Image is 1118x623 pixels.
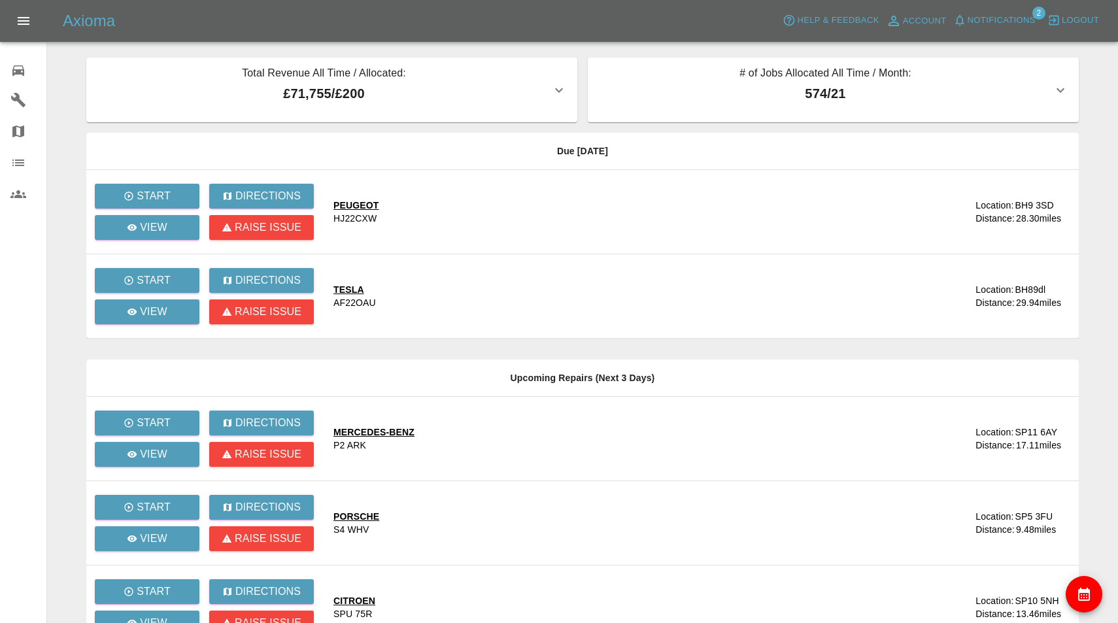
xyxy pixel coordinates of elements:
[1032,7,1045,20] span: 2
[1015,510,1053,523] div: SP5 3FU
[598,84,1053,103] p: 574 / 21
[235,220,301,235] p: Raise issue
[333,523,369,536] div: S4 WHV
[209,526,314,551] button: Raise issue
[137,415,171,431] p: Start
[333,594,375,607] div: CITROEN
[95,215,199,240] a: View
[975,439,1015,452] div: Distance:
[86,133,1079,170] th: Due [DATE]
[140,220,167,235] p: View
[140,531,167,547] p: View
[95,184,199,209] button: Start
[97,84,551,103] p: £71,755 / £200
[968,13,1036,28] span: Notifications
[883,10,950,31] a: Account
[333,296,376,309] div: AF22OAU
[235,499,301,515] p: Directions
[95,495,199,520] button: Start
[333,199,379,212] div: PEUGEOT
[919,283,1068,309] a: Location:BH89dlDistance:29.94miles
[95,299,199,324] a: View
[919,510,1068,536] a: Location:SP5 3FUDistance:9.48miles
[95,442,199,467] a: View
[333,283,376,296] div: TESLA
[235,273,301,288] p: Directions
[209,442,314,467] button: Raise issue
[333,426,908,452] a: MERCEDES-BENZP2 ARK
[903,14,947,29] span: Account
[1015,199,1053,212] div: BH9 3SD
[1062,13,1099,28] span: Logout
[209,299,314,324] button: Raise issue
[235,415,301,431] p: Directions
[86,360,1079,397] th: Upcoming Repairs (Next 3 Days)
[975,199,1013,212] div: Location:
[975,426,1013,439] div: Location:
[779,10,882,31] button: Help & Feedback
[333,212,377,225] div: HJ22CXW
[588,58,1079,122] button: # of Jobs Allocated All Time / Month:574/21
[333,510,379,523] div: PORSCHE
[975,283,1013,296] div: Location:
[63,10,115,31] h5: Axioma
[975,594,1013,607] div: Location:
[1016,439,1068,452] div: 17.11 miles
[140,446,167,462] p: View
[209,184,314,209] button: Directions
[919,594,1068,620] a: Location:SP10 5NHDistance:13.46miles
[975,523,1015,536] div: Distance:
[333,426,415,439] div: MERCEDES-BENZ
[95,579,199,604] button: Start
[919,426,1068,452] a: Location:SP11 6AYDistance:17.11miles
[333,594,908,620] a: CITROENSPU 75R
[209,411,314,435] button: Directions
[137,584,171,599] p: Start
[137,499,171,515] p: Start
[209,495,314,520] button: Directions
[235,446,301,462] p: Raise issue
[797,13,879,28] span: Help & Feedback
[975,296,1015,309] div: Distance:
[1015,426,1057,439] div: SP11 6AY
[209,268,314,293] button: Directions
[598,65,1053,84] p: # of Jobs Allocated All Time / Month:
[95,526,199,551] a: View
[975,510,1013,523] div: Location:
[8,5,39,37] button: Open drawer
[950,10,1039,31] button: Notifications
[333,283,908,309] a: TESLAAF22OAU
[333,439,366,452] div: P2 ARK
[209,215,314,240] button: Raise issue
[975,212,1015,225] div: Distance:
[333,510,908,536] a: PORSCHES4 WHV
[235,531,301,547] p: Raise issue
[235,304,301,320] p: Raise issue
[140,304,167,320] p: View
[1015,283,1045,296] div: BH89dl
[919,199,1068,225] a: Location:BH9 3SDDistance:28.30miles
[1044,10,1102,31] button: Logout
[86,58,577,122] button: Total Revenue All Time / Allocated:£71,755/£200
[137,188,171,204] p: Start
[209,579,314,604] button: Directions
[1016,212,1068,225] div: 28.30 miles
[235,188,301,204] p: Directions
[1015,594,1059,607] div: SP10 5NH
[95,268,199,293] button: Start
[137,273,171,288] p: Start
[1016,607,1068,620] div: 13.46 miles
[235,584,301,599] p: Directions
[95,411,199,435] button: Start
[1016,296,1068,309] div: 29.94 miles
[1016,523,1068,536] div: 9.48 miles
[333,607,372,620] div: SPU 75R
[97,65,551,84] p: Total Revenue All Time / Allocated:
[333,199,908,225] a: PEUGEOTHJ22CXW
[1066,576,1102,613] button: availability
[975,607,1015,620] div: Distance:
